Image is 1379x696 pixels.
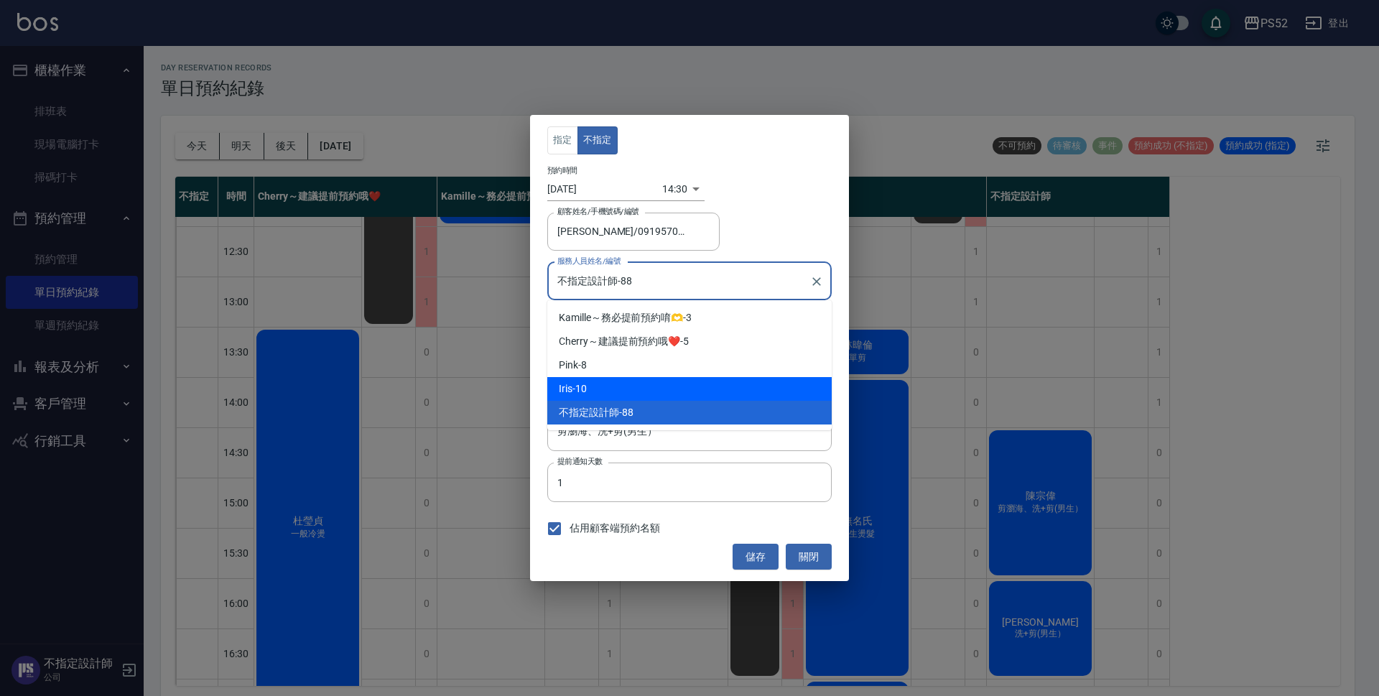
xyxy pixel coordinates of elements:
[547,177,662,201] input: Choose date, selected date is 2025-09-21
[559,405,619,420] span: 不指定設計師
[557,256,621,266] label: 服務人員姓名/編號
[559,334,680,349] span: Cherry～建議提前預約哦❤️
[547,164,577,175] label: 預約時間
[547,126,578,154] button: 指定
[557,456,603,467] label: 提前通知天數
[570,521,660,536] span: 佔用顧客端預約名額
[559,310,683,325] span: Kamille～務必提前預約唷🫶
[547,330,832,353] div: -5
[807,272,827,292] button: Clear
[547,377,832,401] div: -10
[577,126,618,154] button: 不指定
[786,544,832,570] button: 關閉
[547,401,832,424] div: -88
[547,353,832,377] div: -8
[547,306,832,330] div: -3
[733,544,779,570] button: 儲存
[559,381,572,396] span: Iris
[662,177,687,201] div: 14:30
[557,206,639,217] label: 顧客姓名/手機號碼/編號
[559,358,578,373] span: Pink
